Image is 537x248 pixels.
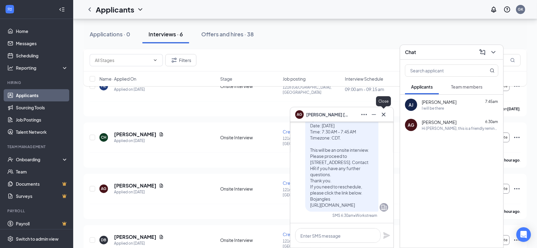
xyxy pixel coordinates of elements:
[379,110,388,119] button: Cross
[90,30,130,38] div: Applications · 0
[516,227,531,242] div: Open Intercom Messenger
[114,131,156,138] h5: [PERSON_NAME]
[153,58,158,63] svg: ChevronDown
[95,57,150,64] input: All Stages
[16,190,68,202] a: SurveysCrown
[422,106,444,111] div: I will be there
[513,236,521,244] svg: Ellipses
[16,37,68,49] a: Messages
[101,237,106,243] div: DB
[114,240,164,246] div: Applied on [DATE]
[490,68,495,73] svg: MagnifyingGlass
[332,213,354,218] div: SMS 6:30am
[101,186,106,191] div: AG
[16,101,68,114] a: Sourcing Tools
[370,111,378,118] svg: Minimize
[7,236,13,242] svg: Settings
[16,49,68,62] a: Scheduling
[510,58,515,63] svg: MagnifyingGlass
[149,30,183,38] div: Interviews · 6
[383,232,390,239] svg: Plane
[503,6,511,13] svg: QuestionInfo
[499,209,520,214] b: an hour ago
[283,180,309,186] span: Crew Person
[170,57,178,64] svg: Filter
[114,182,156,189] h5: [PERSON_NAME]
[479,49,486,56] svg: ComposeMessage
[220,134,279,140] div: Onsite Interview
[16,236,59,242] div: Switch to admin view
[96,4,134,15] h1: Applicants
[165,54,196,66] button: Filter Filters
[220,237,279,243] div: Onsite Interview
[359,110,369,119] button: Ellipses
[86,6,93,13] svg: ChevronLeft
[7,80,67,85] div: Hiring
[490,6,497,13] svg: Notifications
[16,25,68,37] a: Home
[485,99,498,104] span: 7:45am
[360,111,368,118] svg: Ellipses
[489,47,498,57] button: ChevronDown
[7,156,13,162] svg: UserCheck
[59,6,65,13] svg: Collapse
[99,76,136,82] span: Name · Applied On
[201,30,254,38] div: Offers and hires · 38
[411,84,433,89] span: Applicants
[405,65,478,76] input: Search applicant
[16,217,68,230] a: PayrollCrown
[518,7,523,12] div: GK
[451,84,482,89] span: Team members
[283,76,306,82] span: Job posting
[159,183,164,188] svg: Document
[369,110,379,119] button: Minimize
[283,129,309,134] span: Crew Person
[513,134,521,141] svg: Ellipses
[422,126,498,131] div: Hi [PERSON_NAME], this is a friendly reminder. Your meeting with Bojangles for Crew Person at [ST...
[306,111,349,118] span: [PERSON_NAME] [PERSON_NAME]
[507,107,520,111] b: [DATE]
[16,126,68,138] a: Talent Network
[16,156,63,162] div: Onboarding
[7,6,13,12] svg: WorkstreamLogo
[376,96,391,106] div: Close
[16,166,68,178] a: Team
[283,136,341,146] p: 1216 [GEOGRAPHIC_DATA], [GEOGRAPHIC_DATA]
[7,65,13,71] svg: Analysis
[490,49,497,56] svg: ChevronDown
[408,122,414,128] div: AG
[114,138,164,144] div: Applied on [DATE]
[114,189,164,195] div: Applied on [DATE]
[16,89,68,101] a: Applicants
[220,186,279,192] div: Onsite Interview
[16,178,68,190] a: DocumentsCrown
[7,144,67,149] div: Team Management
[283,232,309,237] span: Crew Person
[380,111,387,118] svg: Cross
[16,114,68,126] a: Job Postings
[220,76,232,82] span: Stage
[114,234,156,240] h5: [PERSON_NAME]
[101,135,106,140] div: CH
[345,76,383,82] span: Interview Schedule
[499,158,520,162] b: an hour ago
[159,235,164,239] svg: Document
[283,187,341,198] p: 1216 [GEOGRAPHIC_DATA], [GEOGRAPHIC_DATA]
[354,213,377,218] span: • Workstream
[137,6,144,13] svg: ChevronDown
[159,132,164,137] svg: Document
[422,99,456,105] span: [PERSON_NAME]
[16,65,68,71] div: Reporting
[513,185,521,192] svg: Ellipses
[478,47,487,57] button: ComposeMessage
[380,204,388,211] svg: Company
[7,208,67,213] div: Payroll
[485,119,498,124] span: 6:30am
[405,49,416,56] h3: Chat
[422,119,456,125] span: [PERSON_NAME]
[409,102,413,108] div: AJ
